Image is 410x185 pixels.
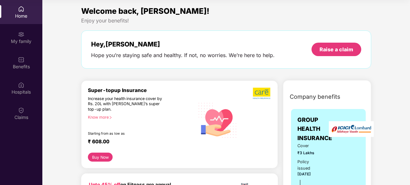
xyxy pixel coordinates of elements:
[91,40,275,48] div: Hey, [PERSON_NAME]
[88,96,167,112] div: Increase your health insurance cover by Rs. 20L with [PERSON_NAME]’s super top-up plan.
[81,17,371,24] div: Enjoy your benefits!
[91,52,275,59] div: Hope you’re staying safe and healthy. If not, no worries. We’re here to help.
[109,116,112,119] span: right
[297,172,311,176] span: [DATE]
[88,139,188,146] div: ₹ 608.00
[329,121,374,137] img: insurerLogo
[290,92,340,101] span: Company benefits
[297,143,321,149] span: Cover
[320,46,353,53] div: Raise a claim
[297,150,321,156] span: ₹3 Lakhs
[88,87,195,93] div: Super-topup Insurance
[18,107,24,114] img: svg+xml;base64,PHN2ZyBpZD0iQ2xhaW0iIHhtbG5zPSJodHRwOi8vd3d3LnczLm9yZy8yMDAwL3N2ZyIgd2lkdGg9IjIwIi...
[88,131,167,136] div: Starting from as low as
[88,153,113,162] button: Buy Now
[297,159,321,172] div: Policy issued
[297,115,332,143] span: GROUP HEALTH INSURANCE
[253,87,271,99] img: b5dec4f62d2307b9de63beb79f102df3.png
[81,6,209,16] span: Welcome back, [PERSON_NAME]!
[18,6,24,12] img: svg+xml;base64,PHN2ZyBpZD0iSG9tZSIgeG1sbnM9Imh0dHA6Ly93d3cudzMub3JnLzIwMDAvc3ZnIiB3aWR0aD0iMjAiIG...
[195,97,241,143] img: svg+xml;base64,PHN2ZyB4bWxucz0iaHR0cDovL3d3dy53My5vcmcvMjAwMC9zdmciIHhtbG5zOnhsaW5rPSJodHRwOi8vd3...
[88,115,191,119] div: Know more
[18,82,24,88] img: svg+xml;base64,PHN2ZyBpZD0iSG9zcGl0YWxzIiB4bWxucz0iaHR0cDovL3d3dy53My5vcmcvMjAwMC9zdmciIHdpZHRoPS...
[18,56,24,63] img: svg+xml;base64,PHN2ZyBpZD0iQmVuZWZpdHMiIHhtbG5zPSJodHRwOi8vd3d3LnczLm9yZy8yMDAwL3N2ZyIgd2lkdGg9Ij...
[18,31,24,38] img: svg+xml;base64,PHN2ZyB3aWR0aD0iMjAiIGhlaWdodD0iMjAiIHZpZXdCb3g9IjAgMCAyMCAyMCIgZmlsbD0ibm9uZSIgeG...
